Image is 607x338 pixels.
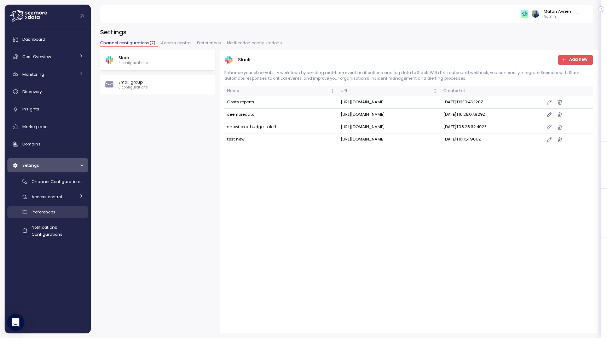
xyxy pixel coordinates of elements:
td: [URL][DOMAIN_NAME] [338,109,440,121]
button: Collapse navigation [77,13,86,19]
td: seemoredata [224,109,338,121]
div: Not sorted [433,88,438,93]
span: Preferences [31,209,56,215]
td: test new [224,133,338,145]
td: [URL][DOMAIN_NAME] [338,121,440,133]
p: Enhance your observability workflows by sending real-time event notifications and log data to Sla... [224,70,593,81]
td: [URL][DOMAIN_NAME] [338,133,440,145]
th: NameNot sorted [224,86,338,96]
span: Add new [569,55,588,65]
span: Channel Configurations [31,179,82,184]
span: Dashboard [22,36,45,42]
span: Monitoring [22,71,44,77]
span: Access control [161,41,191,45]
td: [DATE]T11:11:51.960Z [440,133,542,145]
th: URLNot sorted [338,86,440,96]
td: [DATE]T12:19:46.120Z [440,96,542,109]
span: Notification configurations [227,41,282,45]
a: Insights [7,102,88,116]
a: Dashboard [7,32,88,46]
button: Add new [558,55,594,65]
a: Channel Configurations [7,176,88,188]
span: Notifications Configurations [31,224,63,237]
a: Cost Overview [7,50,88,64]
td: [DATE]T08:28:32.492Z [440,121,542,133]
p: 4 configurations [118,61,148,65]
a: Marketplace [7,120,88,134]
div: Created at [443,88,539,94]
span: Domains [22,141,41,147]
a: Domains [7,137,88,151]
a: Monitoring [7,67,88,81]
p: Admin [544,14,571,19]
a: Notifications Configurations [7,222,88,240]
div: Name [227,88,329,94]
div: Matan Avneri [544,8,571,14]
td: Costs reports [224,96,338,109]
span: Preferences [197,41,221,45]
span: Channel configurations ( 7 ) [100,41,155,45]
div: URL [341,88,432,94]
p: 3 configurations [118,85,148,90]
a: Discovery [7,85,88,99]
a: Preferences [7,206,88,218]
div: Not sorted [330,88,335,93]
img: 65f98ecb31a39d60f1f315eb.PNG [521,10,528,17]
img: ALV-UjW7iyiT3_-rd20Vo8AJphyis9Tqzhk3ZmUVHcPF_a2DDzS-2M_RN79POxAlJrUWlEOR2ptTXV908WxmWmxpxL6O7Fu1k... [532,10,539,17]
td: [URL][DOMAIN_NAME] [338,96,440,109]
a: Access control [7,191,88,203]
p: Slack [118,55,148,61]
span: Access control [31,194,62,200]
span: Marketplace [22,124,47,130]
span: Cost Overview [22,54,51,59]
span: Discovery [22,89,42,94]
td: snowflake-budget-alert [224,121,338,133]
a: Settings [7,158,88,172]
p: Email group [118,79,148,85]
td: [DATE]T10:25:07.929Z [440,109,542,121]
span: Settings [22,162,39,168]
p: Slack [238,56,250,63]
span: Insights [22,106,39,112]
h3: Settings [100,28,598,36]
div: Open Intercom Messenger [7,314,24,331]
